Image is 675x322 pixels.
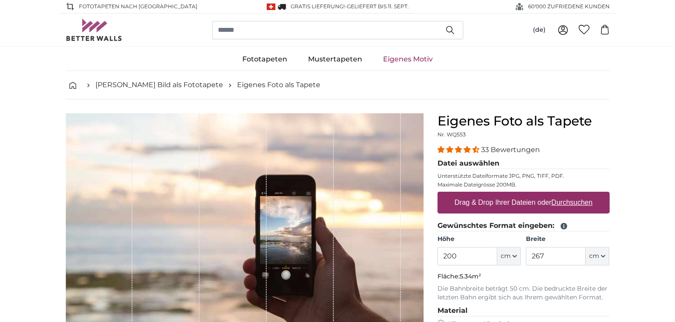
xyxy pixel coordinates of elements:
a: Eigenes Foto als Tapete [237,80,320,90]
legend: Datei auswählen [438,158,610,169]
span: Geliefert bis 11. Sept. [347,3,409,10]
span: - [345,3,409,10]
span: cm [589,252,599,261]
span: Nr. WQ553 [438,131,466,138]
nav: breadcrumbs [66,71,610,99]
p: Unterstützte Dateiformate JPG, PNG, TIFF, PDF. [438,173,610,180]
button: cm [586,247,609,265]
span: GRATIS Lieferung! [291,3,345,10]
label: Breite [526,235,609,244]
a: Mustertapeten [298,48,373,71]
label: Höhe [438,235,521,244]
a: [PERSON_NAME] Bild als Fototapete [95,80,223,90]
img: Schweiz [267,3,275,10]
span: cm [501,252,511,261]
u: Durchsuchen [551,199,592,206]
legend: Gewünschtes Format eingeben: [438,220,610,231]
label: Drag & Drop Ihrer Dateien oder [451,194,596,211]
span: 4.33 stars [438,146,481,154]
span: 33 Bewertungen [481,146,540,154]
p: Fläche: [438,272,610,281]
span: 60'000 ZUFRIEDENE KUNDEN [528,3,610,10]
p: Die Bahnbreite beträgt 50 cm. Die bedruckte Breite der letzten Bahn ergibt sich aus Ihrem gewählt... [438,285,610,302]
button: (de) [526,22,553,38]
span: 5.34m² [460,272,481,280]
h1: Eigenes Foto als Tapete [438,113,610,129]
span: Fototapeten nach [GEOGRAPHIC_DATA] [79,3,197,10]
button: cm [497,247,521,265]
p: Maximale Dateigrösse 200MB. [438,181,610,188]
a: Fototapeten [232,48,298,71]
img: Betterwalls [66,19,122,41]
a: Eigenes Motiv [373,48,443,71]
legend: Material [438,305,610,316]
